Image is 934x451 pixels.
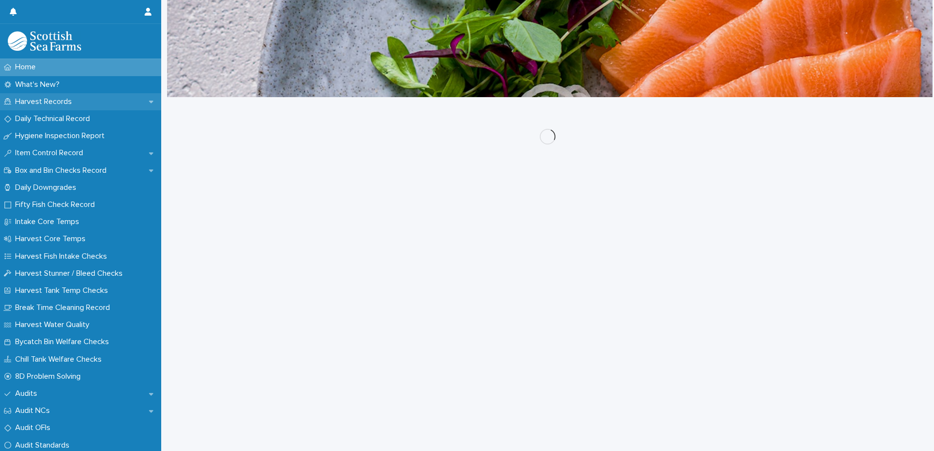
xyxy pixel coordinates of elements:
[8,31,81,51] img: mMrefqRFQpe26GRNOUkG
[11,234,93,244] p: Harvest Core Temps
[11,183,84,192] p: Daily Downgrades
[11,355,109,364] p: Chill Tank Welfare Checks
[11,286,116,295] p: Harvest Tank Temp Checks
[11,252,115,261] p: Harvest Fish Intake Checks
[11,337,117,347] p: Bycatch Bin Welfare Checks
[11,423,58,432] p: Audit OFIs
[11,131,112,141] p: Hygiene Inspection Report
[11,406,58,415] p: Audit NCs
[11,62,43,72] p: Home
[11,441,77,450] p: Audit Standards
[11,200,103,209] p: Fifty Fish Check Record
[11,166,114,175] p: Box and Bin Checks Record
[11,303,118,312] p: Break Time Cleaning Record
[11,269,130,278] p: Harvest Stunner / Bleed Checks
[11,80,67,89] p: What's New?
[11,320,97,329] p: Harvest Water Quality
[11,97,80,106] p: Harvest Records
[11,114,98,123] p: Daily Technical Record
[11,389,45,398] p: Audits
[11,372,88,381] p: 8D Problem Solving
[11,148,91,158] p: Item Control Record
[11,217,87,226] p: Intake Core Temps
